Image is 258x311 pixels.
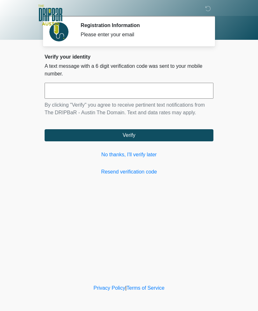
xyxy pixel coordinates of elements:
[38,5,62,25] img: The DRIPBaR - Austin The Domain Logo
[45,101,213,117] p: By clicking "Verify" you agree to receive pertinent text notifications from The DRIPBaR - Austin ...
[94,285,125,291] a: Privacy Policy
[125,285,126,291] a: |
[45,54,213,60] h2: Verify your identity
[49,22,68,41] img: Agent Avatar
[126,285,164,291] a: Terms of Service
[81,31,204,39] div: Please enter your email
[45,62,213,78] p: A text message with a 6 digit verification code was sent to your mobile number.
[45,168,213,176] a: Resend verification code
[45,151,213,159] a: No thanks, I'll verify later
[45,129,213,141] button: Verify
